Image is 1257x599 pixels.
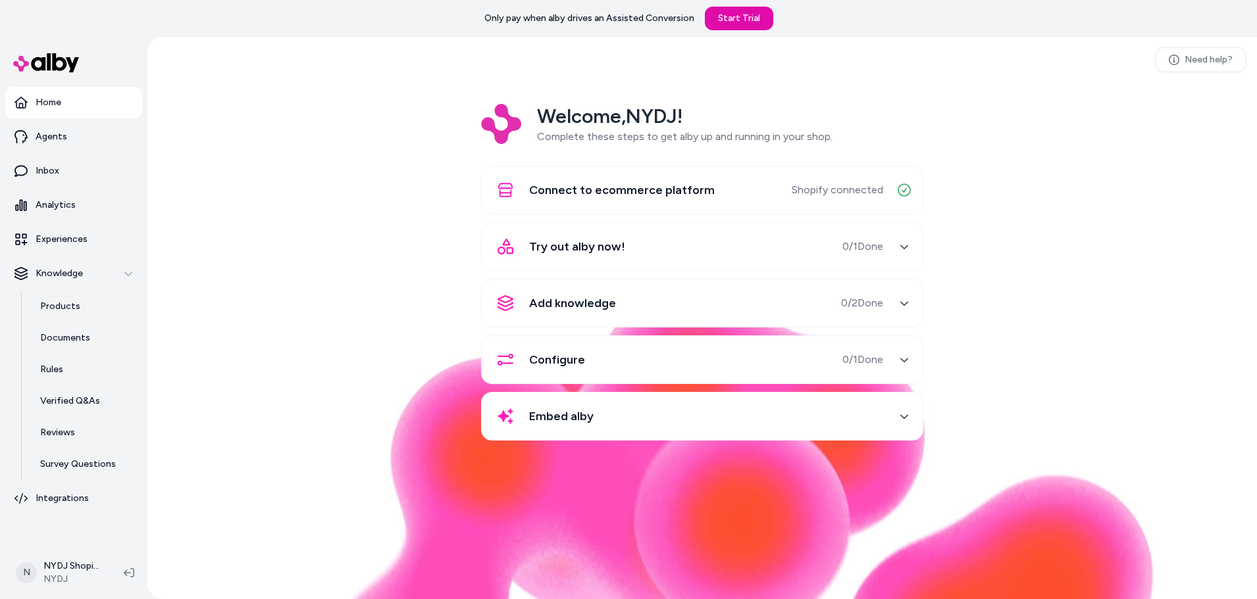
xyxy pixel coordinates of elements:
[36,233,88,246] p: Experiences
[40,363,63,376] p: Rules
[36,492,89,505] p: Integrations
[1155,47,1246,72] a: Need help?
[529,294,616,312] span: Add knowledge
[5,189,142,221] a: Analytics
[5,121,142,153] a: Agents
[36,199,76,212] p: Analytics
[40,426,75,439] p: Reviews
[5,155,142,187] a: Inbox
[36,130,67,143] p: Agents
[529,237,625,256] span: Try out alby now!
[27,448,142,480] a: Survey Questions
[40,395,100,408] p: Verified Q&As
[537,104,833,129] h2: Welcome, NYDJ !
[842,239,883,254] span: 0 / 1 Done
[5,483,142,514] a: Integrations
[40,458,116,471] p: Survey Questions
[8,552,113,594] button: NNYDJ ShopifyNYDJ
[481,104,521,144] img: Logo
[5,224,142,255] a: Experiences
[537,130,833,143] span: Complete these steps to get alby up and running in your shop.
[529,350,585,369] span: Configure
[36,164,59,178] p: Inbox
[16,562,37,583] span: N
[27,322,142,354] a: Documents
[27,385,142,417] a: Verified Q&As
[27,417,142,448] a: Reviews
[43,573,103,586] span: NYDJ
[490,174,915,206] button: Connect to ecommerce platformShopify connected
[490,344,915,375] button: Configure0/1Done
[490,231,915,262] button: Try out alby now!0/1Done
[529,181,715,199] span: Connect to ecommerce platform
[27,291,142,322] a: Products
[792,182,883,198] span: Shopify connected
[27,354,142,385] a: Rules
[13,53,79,72] img: alby Logo
[5,258,142,289] button: Knowledge
[490,287,915,319] button: Add knowledge0/2Done
[842,352,883,368] span: 0 / 1 Done
[36,96,61,109] p: Home
[5,87,142,118] a: Home
[490,400,915,432] button: Embed alby
[43,560,103,573] p: NYDJ Shopify
[40,331,90,345] p: Documents
[36,267,83,280] p: Knowledge
[484,12,694,25] p: Only pay when alby drives an Assisted Conversion
[705,7,773,30] a: Start Trial
[841,295,883,311] span: 0 / 2 Done
[529,407,594,425] span: Embed alby
[40,300,80,313] p: Products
